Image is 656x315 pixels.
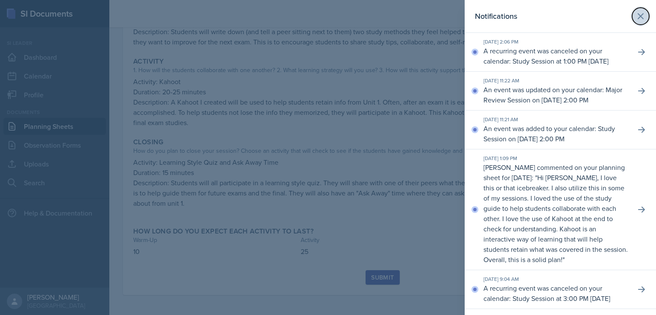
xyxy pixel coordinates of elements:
div: [DATE] 2:06 PM [483,38,629,46]
p: A recurring event was canceled on your calendar: Study Session at 3:00 PM [DATE] [483,283,629,303]
h2: Notifications [475,10,517,22]
p: A recurring event was canceled on your calendar: Study Session at 1:00 PM [DATE] [483,46,629,66]
p: [PERSON_NAME] commented on your planning sheet for [DATE]: " " [483,162,629,265]
p: An event was added to your calendar: Study Session on [DATE] 2:00 PM [483,123,629,144]
div: [DATE] 9:04 AM [483,275,629,283]
div: [DATE] 1:09 PM [483,155,629,162]
p: Hi [PERSON_NAME], I love this or that icebreaker. I also utilize this in some of my sessions. I l... [483,173,628,264]
div: [DATE] 11:22 AM [483,77,629,85]
p: An event was updated on your calendar: Major Review Session on [DATE] 2:00 PM [483,85,629,105]
div: [DATE] 11:21 AM [483,116,629,123]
